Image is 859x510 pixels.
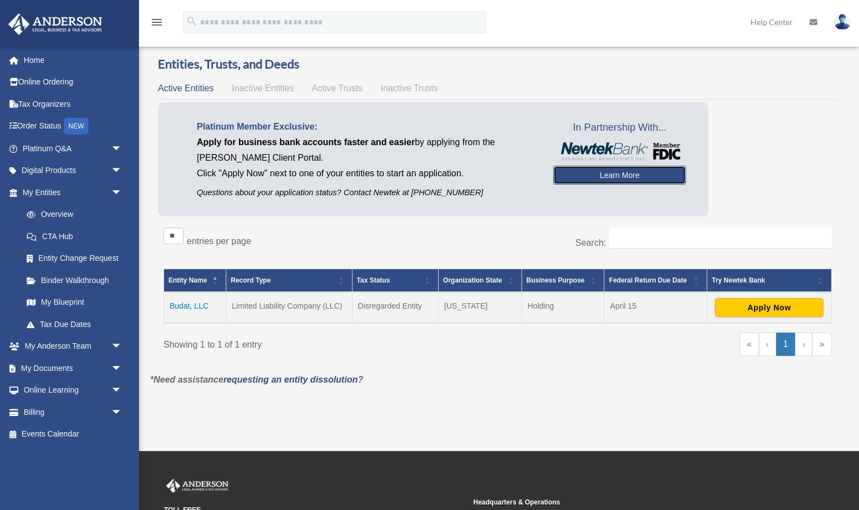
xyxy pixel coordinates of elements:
em: *Need assistance ? [150,375,363,384]
span: Inactive Entities [232,83,294,93]
span: Inactive Trusts [381,83,438,93]
p: Questions about your application status? Contact Newtek at [PHONE_NUMBER] [197,186,537,200]
a: Digital Productsarrow_drop_down [8,160,139,182]
td: Holding [522,292,604,323]
label: Search: [575,238,606,247]
span: arrow_drop_down [111,335,133,358]
div: Try Newtek Bank [712,274,815,287]
a: Platinum Q&Aarrow_drop_down [8,137,139,160]
img: User Pic [834,14,851,30]
a: First [739,333,759,356]
a: Billingarrow_drop_down [8,401,139,423]
td: April 15 [604,292,707,323]
span: Record Type [231,276,271,284]
a: Tax Organizers [8,93,139,115]
span: Organization State [443,276,502,284]
span: Active Trusts [312,83,363,93]
a: Learn More [553,166,686,185]
a: Order StatusNEW [8,115,139,138]
td: Limited Liability Company (LLC) [226,292,352,323]
a: Events Calendar [8,423,139,445]
span: arrow_drop_down [111,160,133,182]
button: Apply Now [715,298,823,317]
a: My Entitiesarrow_drop_down [8,181,133,204]
a: Overview [16,204,128,226]
label: entries per page [187,236,251,246]
th: Entity Name: Activate to invert sorting [164,269,226,292]
span: Entity Name [168,276,207,284]
img: Anderson Advisors Platinum Portal [164,479,231,493]
span: Apply for business bank accounts faster and easier [197,137,415,147]
a: Previous [759,333,776,356]
a: Entity Change Request [16,247,133,270]
a: Tax Due Dates [16,313,133,335]
span: Tax Status [357,276,390,284]
span: arrow_drop_down [111,401,133,424]
p: Click "Apply Now" next to one of your entities to start an application. [197,166,537,181]
span: arrow_drop_down [111,181,133,204]
th: Tax Status: Activate to sort [352,269,438,292]
a: Home [8,49,139,71]
a: Last [812,333,832,356]
span: Business Purpose [527,276,585,284]
td: Budat, LLC [164,292,226,323]
h3: Entities, Trusts, and Deeds [158,56,837,73]
a: Binder Walkthrough [16,269,133,291]
span: arrow_drop_down [111,137,133,160]
span: Federal Return Due Date [609,276,687,284]
a: Next [795,333,812,356]
div: NEW [64,118,88,135]
small: Headquarters & Operations [473,497,774,508]
img: Anderson Advisors Platinum Portal [5,13,106,35]
span: arrow_drop_down [111,379,133,402]
span: Active Entities [158,83,213,93]
span: arrow_drop_down [111,357,133,380]
i: search [186,15,198,27]
th: Federal Return Due Date: Activate to sort [604,269,707,292]
th: Organization State: Activate to sort [438,269,522,292]
a: My Anderson Teamarrow_drop_down [8,335,139,358]
th: Record Type: Activate to sort [226,269,352,292]
a: My Documentsarrow_drop_down [8,357,139,379]
span: In Partnership With... [553,119,686,137]
a: 1 [776,333,796,356]
th: Try Newtek Bank : Activate to sort [707,269,832,292]
a: requesting an entity dissolution [224,375,358,384]
a: Online Ordering [8,71,139,93]
i: menu [150,16,163,29]
a: My Blueprint [16,291,133,314]
th: Business Purpose: Activate to sort [522,269,604,292]
div: Showing 1 to 1 of 1 entry [163,333,489,353]
p: by applying from the [PERSON_NAME] Client Portal. [197,135,537,166]
a: Online Learningarrow_drop_down [8,379,139,402]
p: Platinum Member Exclusive: [197,119,537,135]
a: CTA Hub [16,225,133,247]
td: [US_STATE] [438,292,522,323]
a: menu [150,19,163,29]
td: Disregarded Entity [352,292,438,323]
img: NewtekBankLogoSM.png [559,142,681,160]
